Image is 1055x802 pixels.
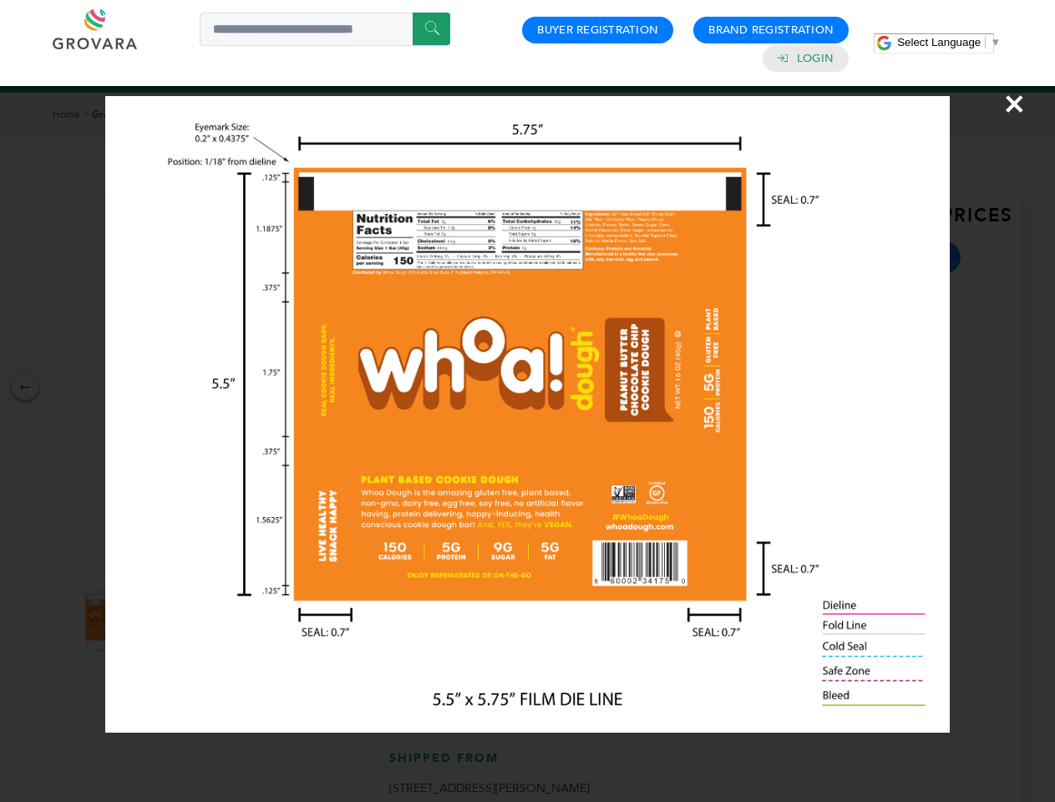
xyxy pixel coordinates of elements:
span: ​ [985,36,986,48]
a: Login [797,51,834,66]
span: × [1003,80,1026,127]
img: Image Preview [105,96,949,733]
a: Buyer Registration [537,23,658,38]
a: Select Language​ [897,36,1001,48]
input: Search a product or brand... [200,13,450,46]
span: Select Language [897,36,981,48]
span: ▼ [990,36,1001,48]
a: Brand Registration [708,23,834,38]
